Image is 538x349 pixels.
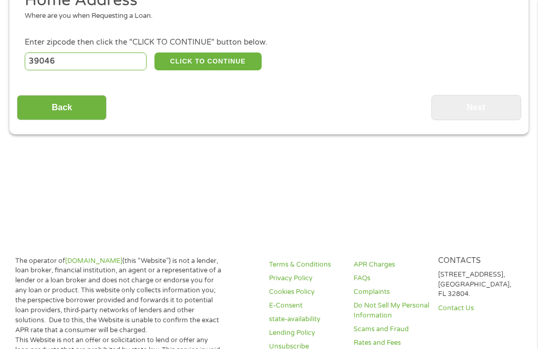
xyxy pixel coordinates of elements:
a: FAQs [354,273,438,283]
a: Do Not Sell My Personal Information [354,301,438,321]
div: Enter zipcode then click the "CLICK TO CONTINUE" button below. [25,37,513,48]
a: Complaints [354,287,438,297]
a: APR Charges [354,260,438,270]
a: Scams and Fraud [354,324,438,334]
a: Lending Policy [269,328,354,338]
input: Next [431,95,521,121]
button: CLICK TO CONTINUE [154,52,262,70]
p: The operator of (this “Website”) is not a lender, loan broker, financial institution, an agent or... [15,256,222,335]
a: E-Consent [269,301,354,311]
input: Enter Zipcode (e.g 01510) [25,52,147,70]
a: Cookies Policy [269,287,354,297]
input: Back [17,95,107,121]
a: Terms & Conditions [269,260,354,270]
a: Rates and Fees [354,338,438,348]
h4: Contacts [438,256,523,266]
p: [STREET_ADDRESS], [GEOGRAPHIC_DATA], FL 32804. [438,270,523,300]
a: state-availability [269,314,354,324]
a: Privacy Policy [269,273,354,283]
a: Contact Us [438,303,523,313]
a: [DOMAIN_NAME] [65,257,122,265]
div: Where are you when Requesting a Loan. [25,11,506,22]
